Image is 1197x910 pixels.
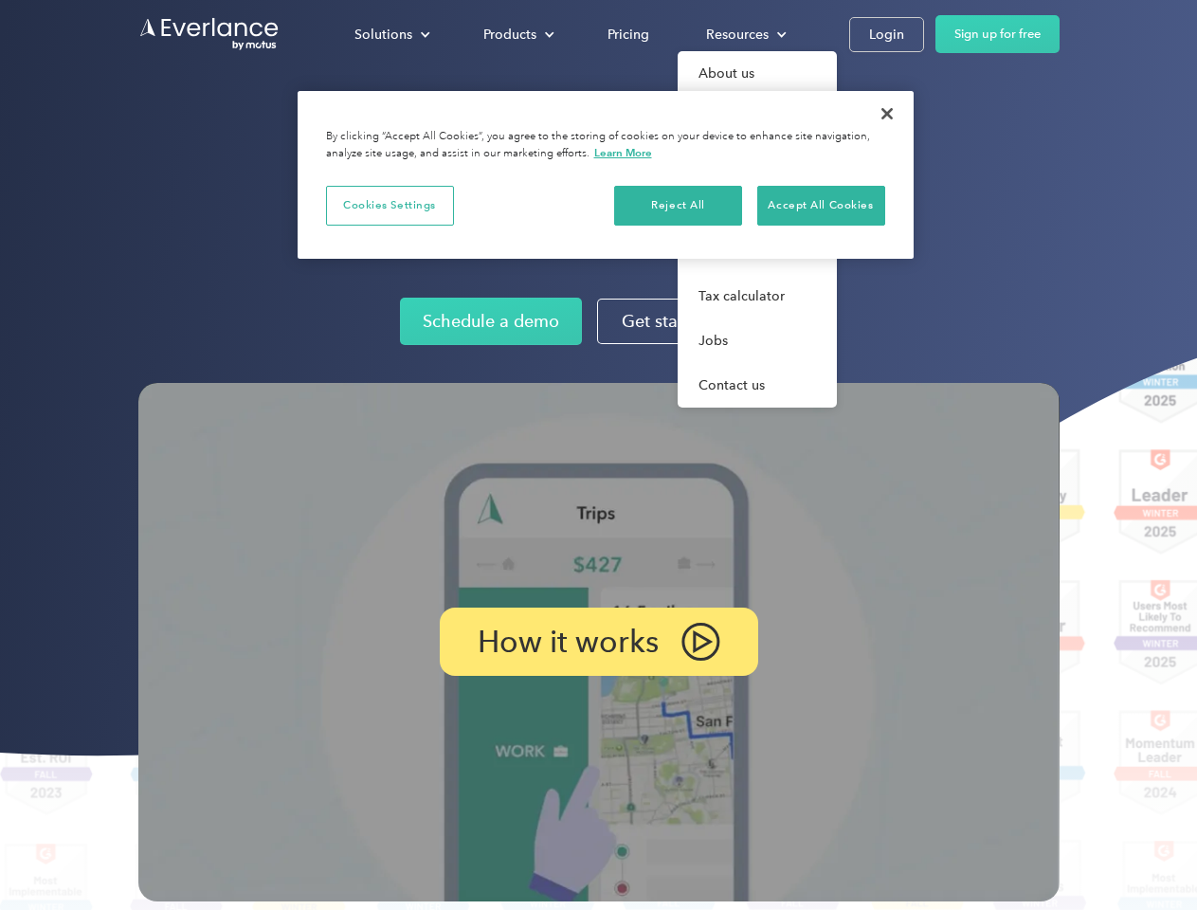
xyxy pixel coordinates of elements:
a: More information about your privacy, opens in a new tab [594,146,652,159]
nav: Resources [678,51,837,408]
div: Cookie banner [298,91,914,259]
a: Jobs [678,318,837,363]
div: Products [483,23,536,46]
a: Pricing [589,18,668,51]
div: By clicking “Accept All Cookies”, you agree to the storing of cookies on your device to enhance s... [326,129,885,162]
a: Go to homepage [138,16,281,52]
div: Login [869,23,904,46]
button: Accept All Cookies [757,186,885,226]
a: About us [678,51,837,96]
button: Close [866,93,908,135]
div: Solutions [336,18,445,51]
div: Solutions [354,23,412,46]
a: Schedule a demo [400,298,582,345]
div: Products [464,18,570,51]
a: Sign up for free [935,15,1060,53]
a: Get started for free [597,299,797,344]
a: Login [849,17,924,52]
button: Reject All [614,186,742,226]
div: Privacy [298,91,914,259]
a: Tax calculator [678,274,837,318]
button: Cookies Settings [326,186,454,226]
input: Submit [139,113,235,153]
p: How it works [478,630,659,653]
div: Resources [706,23,769,46]
div: Pricing [608,23,649,46]
div: Resources [687,18,802,51]
a: Contact us [678,363,837,408]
